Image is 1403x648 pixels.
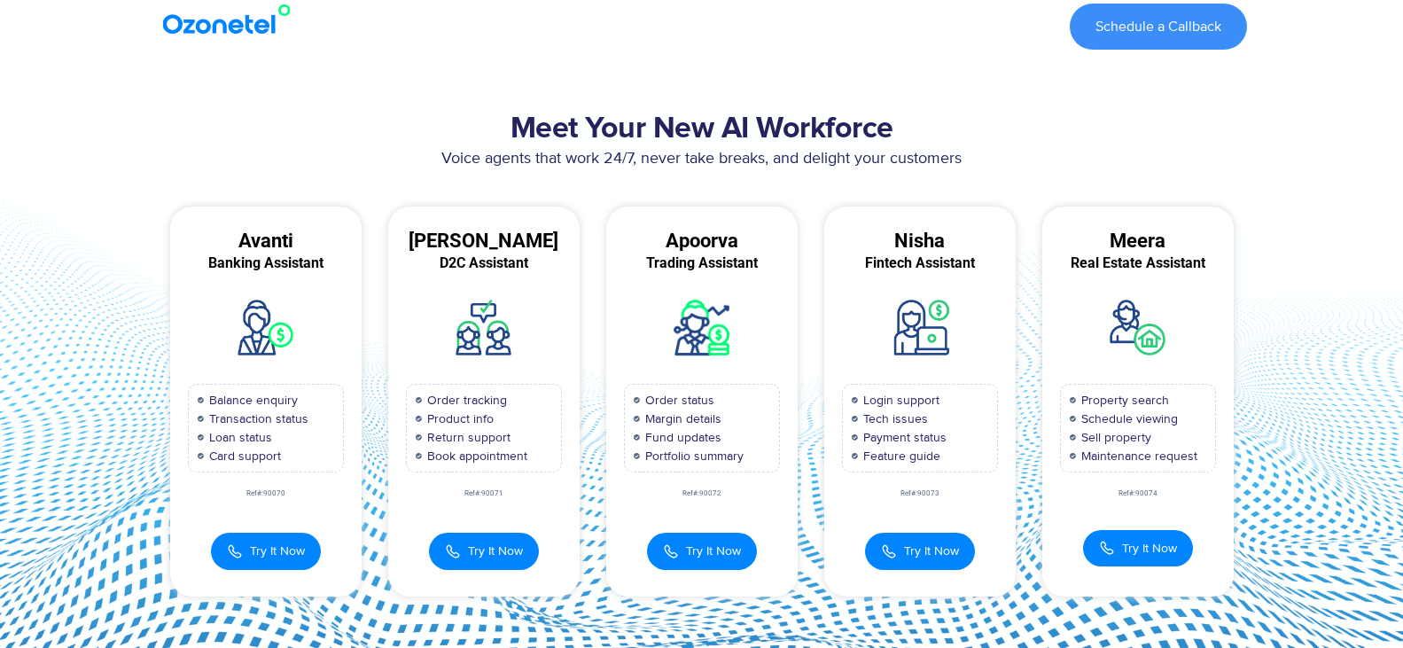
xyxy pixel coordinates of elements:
div: Avanti [170,233,362,249]
span: Schedule viewing [1077,410,1178,428]
span: Transaction status [205,410,308,428]
span: Try It Now [468,542,523,560]
img: Call Icon [881,542,897,561]
span: Balance enquiry [205,391,298,410]
span: Property search [1077,391,1169,410]
span: Tech issues [859,410,928,428]
a: Schedule a Callback [1070,4,1247,50]
div: Apoorva [606,233,798,249]
div: Ref#:90072 [606,490,798,497]
span: Try It Now [1122,539,1177,558]
span: Try It Now [250,542,305,560]
span: Book appointment [423,447,527,465]
div: Ref#:90070 [170,490,362,497]
span: Maintenance request [1077,447,1197,465]
span: Schedule a Callback [1095,20,1221,34]
span: Card support [205,447,281,465]
div: D2C Assistant [388,255,580,271]
button: Try It Now [429,533,539,570]
span: Order status [641,391,714,410]
div: Ref#:90073 [824,490,1016,497]
h2: Meet Your New AI Workforce [157,112,1247,147]
span: Feature guide [859,447,940,465]
span: Loan status [205,428,272,447]
p: Voice agents that work 24/7, never take breaks, and delight your customers [157,147,1247,171]
div: Ref#:90071 [388,490,580,497]
img: Call Icon [445,542,461,561]
span: Try It Now [686,542,741,560]
span: Return support [423,428,511,447]
span: Sell property [1077,428,1151,447]
span: Login support [859,391,939,410]
span: Margin details [641,410,721,428]
div: Trading Assistant [606,255,798,271]
div: Fintech Assistant [824,255,1016,271]
span: Fund updates [641,428,721,447]
img: Call Icon [227,542,243,561]
div: Real Estate Assistant [1042,255,1234,271]
span: Order tracking [423,391,507,410]
div: Ref#:90074 [1042,490,1234,497]
button: Try It Now [647,533,757,570]
span: Try It Now [904,542,959,560]
div: Banking Assistant [170,255,362,271]
div: Meera [1042,233,1234,249]
img: Call Icon [1099,540,1115,556]
span: Product info [423,410,494,428]
button: Try It Now [865,533,975,570]
div: Nisha [824,233,1016,249]
img: Call Icon [663,542,679,561]
button: Try It Now [211,533,321,570]
span: Portfolio summary [641,447,744,465]
button: Try It Now [1083,530,1193,566]
span: Payment status [859,428,947,447]
div: [PERSON_NAME] [388,233,580,249]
